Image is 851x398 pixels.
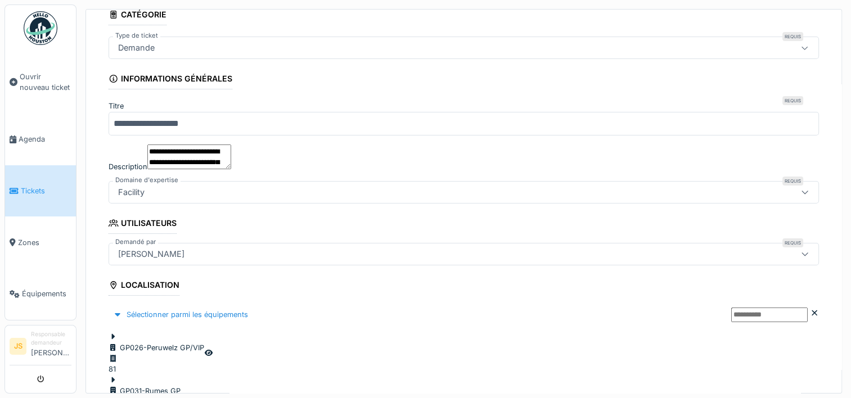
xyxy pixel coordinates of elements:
div: Requis [782,96,803,105]
span: Ouvrir nouveau ticket [20,71,71,93]
label: Titre [109,101,124,111]
div: Requis [782,32,803,41]
label: Demandé par [113,237,158,247]
div: Informations générales [109,70,232,89]
div: Facility [114,186,149,198]
a: JS Responsable demandeur[PERSON_NAME] [10,330,71,365]
div: Requis [782,177,803,186]
a: Équipements [5,268,76,320]
div: Utilisateurs [109,215,177,234]
span: Agenda [19,134,71,144]
div: [PERSON_NAME] [114,248,189,260]
span: Zones [18,237,71,248]
img: Badge_color-CXgf-gQk.svg [24,11,57,45]
label: Type de ticket [113,31,160,40]
div: Localisation [109,277,179,296]
label: Domaine d'expertise [113,175,181,185]
div: Sélectionner parmi les équipements [109,307,253,322]
a: Tickets [5,165,76,217]
div: Requis [782,238,803,247]
span: Équipements [22,288,71,299]
label: Description [109,161,147,172]
div: Responsable demandeur [31,330,71,347]
div: Catégorie [109,6,166,25]
a: Ouvrir nouveau ticket [5,51,76,114]
div: 81 [109,364,122,374]
div: Demande [114,42,159,54]
li: JS [10,338,26,355]
li: [PERSON_NAME] [31,330,71,363]
div: GP031-Rumes GP [109,386,181,396]
a: Zones [5,216,76,268]
div: GP026-Peruwelz GP/VIP [109,342,204,353]
a: Agenda [5,114,76,165]
span: Tickets [21,186,71,196]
